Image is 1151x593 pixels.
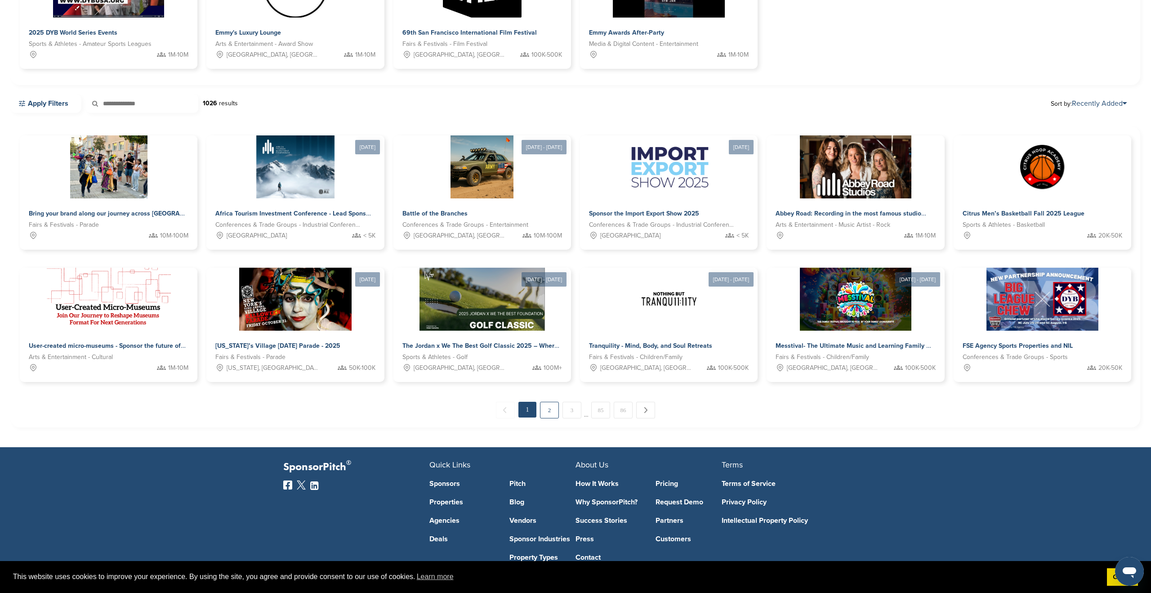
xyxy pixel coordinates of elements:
[215,220,361,230] span: Conferences & Trade Groups - Industrial Conference
[1098,231,1122,241] span: 20K-50K
[496,402,515,418] span: ← Previous
[544,363,562,373] span: 100M+
[429,460,470,470] span: Quick Links
[580,253,758,382] a: [DATE] - [DATE] Sponsorpitch & Tranquility - Mind, Body, and Soul Retreats Fairs & Festivals - Ch...
[575,535,642,543] a: Press
[531,50,562,60] span: 100K-500K
[509,480,576,487] a: Pitch
[575,460,608,470] span: About Us
[227,231,287,241] span: [GEOGRAPHIC_DATA]
[800,268,912,331] img: Sponsorpitch &
[283,481,292,490] img: Facebook
[722,460,743,470] span: Terms
[589,29,664,36] span: Emmy Awards After-Party
[540,402,559,418] a: 2
[575,517,642,524] a: Success Stories
[215,29,281,36] span: Emmy's Luxury Lounge
[736,231,749,241] span: < 5K
[160,231,188,241] span: 10M-100M
[429,499,496,506] a: Properties
[600,363,693,373] span: [GEOGRAPHIC_DATA], [GEOGRAPHIC_DATA]
[206,121,384,250] a: [DATE] Sponsorpitch & Africa Tourism Investment Conference - Lead Sponsor Conferences & Trade Gro...
[787,363,879,373] span: [GEOGRAPHIC_DATA], [GEOGRAPHIC_DATA]
[509,535,576,543] a: Sponsor Industries
[575,499,642,506] a: Why SponsorPitch?
[70,135,147,198] img: Sponsorpitch &
[776,342,949,350] span: Messtival- The Ultimate Music and Learning Family Festival
[215,352,286,362] span: Fairs & Festivals - Parade
[363,231,375,241] span: < 5K
[575,480,642,487] a: How It Works
[776,210,921,217] span: Abbey Road: Recording in the most famous studio
[518,402,536,418] em: 1
[355,140,380,154] div: [DATE]
[29,352,113,362] span: Arts & Entertainment - Cultural
[895,272,940,287] div: [DATE] - [DATE]
[534,231,562,241] span: 10M-100M
[215,342,340,350] span: [US_STATE]’s Village [DATE] Parade - 2025
[219,99,238,107] span: results
[963,352,1068,362] span: Conferences & Trade Groups - Sports
[986,268,1098,331] img: Sponsorpitch &
[522,272,567,287] div: [DATE] - [DATE]
[349,363,375,373] span: 50K-100K
[206,253,384,382] a: [DATE] Sponsorpitch & [US_STATE]’s Village [DATE] Parade - 2025 Fairs & Festivals - Parade [US_ST...
[29,210,295,217] span: Bring your brand along our journey across [GEOGRAPHIC_DATA] and [GEOGRAPHIC_DATA]
[591,402,610,418] a: 85
[709,272,754,287] div: [DATE] - [DATE]
[1011,135,1074,198] img: Sponsorpitch &
[656,480,722,487] a: Pricing
[963,342,1073,350] span: FSE Agency Sports Properties and NIL
[722,499,854,506] a: Privacy Policy
[575,554,642,561] a: Contact
[718,363,749,373] span: 100K-500K
[402,352,468,362] span: Sports & Athletes - Golf
[963,220,1045,230] span: Sports & Athletes - Basketball
[621,135,717,198] img: Sponsorpitch &
[905,363,936,373] span: 100K-500K
[283,461,429,474] p: SponsorPitch
[20,268,197,382] a: Sponsorpitch & User-created micro-museums - Sponsor the future of cultural storytelling Arts & En...
[29,342,239,350] span: User-created micro-museums - Sponsor the future of cultural storytelling
[776,352,869,362] span: Fairs & Festivals - Children/Family
[589,210,699,217] span: Sponsor the Import Export Show 2025
[29,29,117,36] span: 2025 DYB World Series Events
[509,499,576,506] a: Blog
[614,402,633,418] a: 86
[776,220,890,230] span: Arts & Entertainment - Music Artist - Rock
[522,140,567,154] div: [DATE] - [DATE]
[11,94,81,113] a: Apply Filters
[584,402,589,418] span: …
[168,50,188,60] span: 1M-10M
[562,402,581,418] a: 3
[393,121,571,250] a: [DATE] - [DATE] Sponsorpitch & Battle of the Branches Conferences & Trade Groups - Entertainment ...
[346,457,351,468] span: ®
[656,535,722,543] a: Customers
[414,363,506,373] span: [GEOGRAPHIC_DATA], [GEOGRAPHIC_DATA]
[29,220,99,230] span: Fairs & Festivals - Parade
[414,50,506,60] span: [GEOGRAPHIC_DATA], [GEOGRAPHIC_DATA]
[203,99,217,107] strong: 1026
[580,121,758,250] a: [DATE] Sponsorpitch & Sponsor the Import Export Show 2025 Conferences & Trade Groups - Industrial...
[393,253,571,382] a: [DATE] - [DATE] Sponsorpitch & The Jordan x We The Best Golf Classic 2025 – Where Sports, Music &...
[638,268,700,331] img: Sponsorpitch &
[402,210,468,217] span: Battle of the Branches
[429,480,496,487] a: Sponsors
[402,29,537,36] span: 69th San Francisco International Film Festival
[402,342,666,350] span: The Jordan x We The Best Golf Classic 2025 – Where Sports, Music & Philanthropy Collide
[256,135,335,198] img: Sponsorpitch &
[20,135,197,250] a: Sponsorpitch & Bring your brand along our journey across [GEOGRAPHIC_DATA] and [GEOGRAPHIC_DATA] ...
[215,210,372,217] span: Africa Tourism Investment Conference - Lead Sponsor
[355,50,375,60] span: 1M-10M
[429,517,496,524] a: Agencies
[509,554,576,561] a: Property Types
[589,342,712,350] span: Tranquility - Mind, Body, and Soul Retreats
[600,231,660,241] span: [GEOGRAPHIC_DATA]
[767,253,944,382] a: [DATE] - [DATE] Sponsorpitch & Messtival- The Ultimate Music and Learning Family Festival Fairs &...
[1098,363,1122,373] span: 20K-50K
[656,517,722,524] a: Partners
[215,39,313,49] span: Arts & Entertainment - Award Show
[656,499,722,506] a: Request Demo
[13,570,1100,584] span: This website uses cookies to improve your experience. By using the site, you agree and provide co...
[767,135,944,250] a: Sponsorpitch & Abbey Road: Recording in the most famous studio Arts & Entertainment - Music Artis...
